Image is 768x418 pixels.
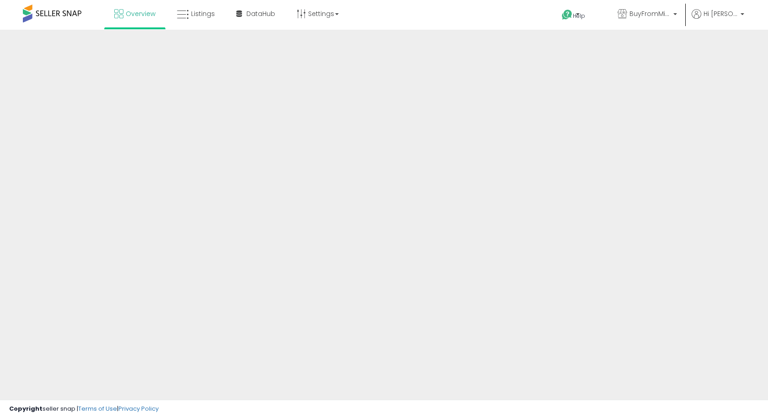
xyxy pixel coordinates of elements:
a: Help [555,2,603,30]
a: Terms of Use [78,404,117,413]
strong: Copyright [9,404,43,413]
span: Overview [126,9,155,18]
span: BuyFromMike [629,9,671,18]
a: Hi [PERSON_NAME] [692,9,744,30]
span: Hi [PERSON_NAME] [704,9,738,18]
span: DataHub [246,9,275,18]
span: Listings [191,9,215,18]
div: seller snap | | [9,405,159,413]
i: Get Help [561,9,573,21]
span: Help [573,12,585,20]
a: Privacy Policy [118,404,159,413]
